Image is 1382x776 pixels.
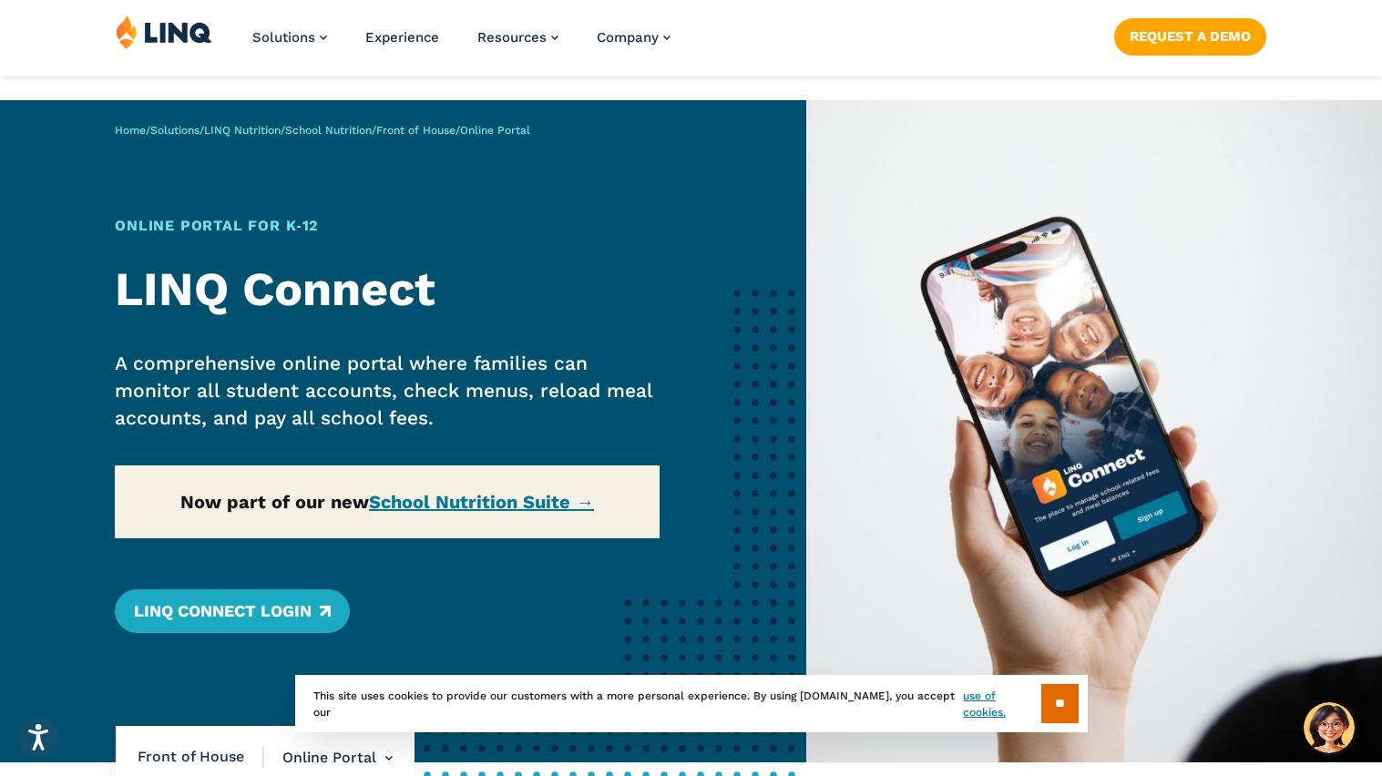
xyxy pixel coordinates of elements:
div: This site uses cookies to provide our customers with a more personal experience. By using [DOMAIN... [295,675,1088,732]
a: LINQ Connect Login [115,589,349,633]
a: Home [115,124,146,137]
strong: Now part of our new [180,491,594,513]
button: Hello, have a question? Let’s chat. [1304,702,1355,753]
a: LINQ Nutrition [204,124,281,137]
nav: Button Navigation [1114,15,1266,55]
a: Front of House [376,124,456,137]
span: Company [597,29,659,46]
a: Company [597,29,671,46]
a: Solutions [150,124,200,137]
h1: Online Portal for K‑12 [115,215,660,237]
span: / / / / / [115,124,530,137]
p: A comprehensive online portal where families can monitor all student accounts, check menus, reloa... [115,350,660,432]
strong: LINQ Connect [115,261,435,317]
a: Request a Demo [1114,18,1266,55]
span: Resources [477,29,547,46]
a: Solutions [252,29,327,46]
a: School Nutrition [285,124,372,137]
img: LINQ | K‑12 Software [116,15,212,49]
nav: Primary Navigation [252,15,671,75]
a: use of cookies. [963,688,1040,720]
a: Resources [477,29,558,46]
span: Online Portal [460,124,530,137]
span: Solutions [252,29,315,46]
a: Experience [365,29,439,46]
